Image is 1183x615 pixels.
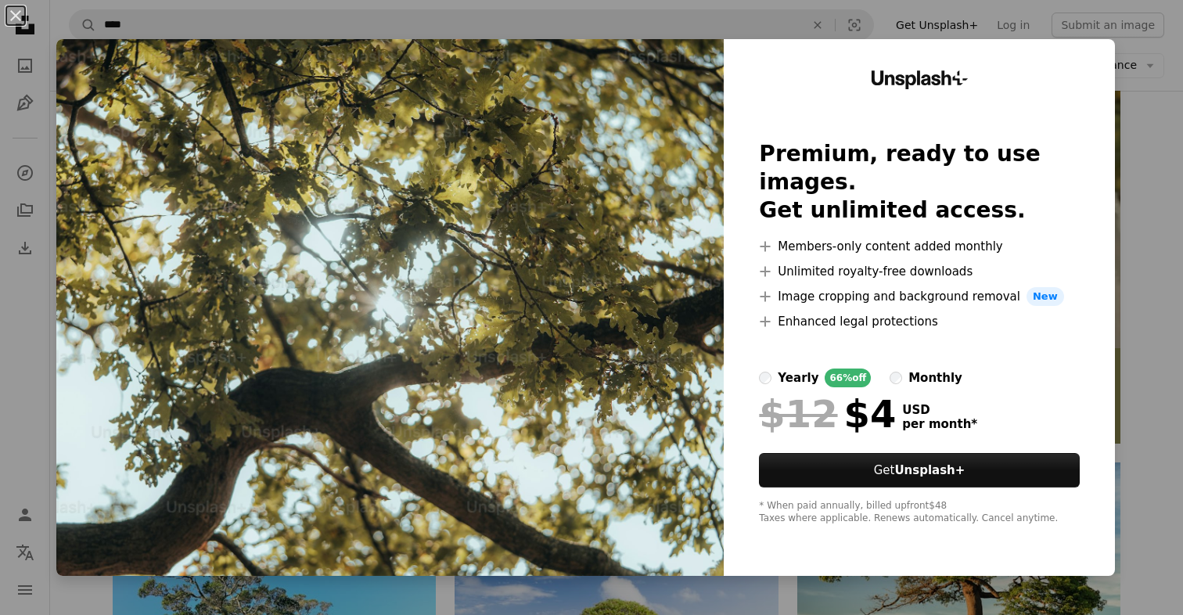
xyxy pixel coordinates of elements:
[759,140,1079,225] h2: Premium, ready to use images. Get unlimited access.
[825,369,871,387] div: 66% off
[759,287,1079,306] li: Image cropping and background removal
[778,369,818,387] div: yearly
[759,237,1079,256] li: Members-only content added monthly
[902,403,977,417] span: USD
[759,372,771,384] input: yearly66%off
[908,369,962,387] div: monthly
[759,500,1079,525] div: * When paid annually, billed upfront $48 Taxes where applicable. Renews automatically. Cancel any...
[759,312,1079,331] li: Enhanced legal protections
[894,463,965,477] strong: Unsplash+
[759,262,1079,281] li: Unlimited royalty-free downloads
[759,394,896,434] div: $4
[759,453,1079,487] button: GetUnsplash+
[890,372,902,384] input: monthly
[759,394,837,434] span: $12
[1027,287,1064,306] span: New
[902,417,977,431] span: per month *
